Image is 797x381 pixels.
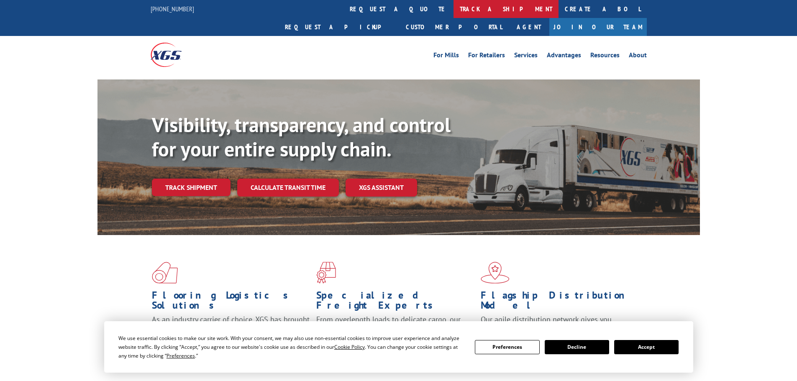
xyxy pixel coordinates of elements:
h1: Flooring Logistics Solutions [152,290,310,315]
a: Track shipment [152,179,231,196]
img: xgs-icon-flagship-distribution-model-red [481,262,510,284]
a: Calculate transit time [237,179,339,197]
div: We use essential cookies to make our site work. With your consent, we may also use non-essential ... [118,334,465,360]
h1: Flagship Distribution Model [481,290,639,315]
a: XGS ASSISTANT [346,179,417,197]
span: Preferences [167,352,195,359]
button: Preferences [475,340,539,354]
b: Visibility, transparency, and control for your entire supply chain. [152,112,451,162]
a: Agent [508,18,549,36]
a: About [629,52,647,61]
img: xgs-icon-focused-on-flooring-red [316,262,336,284]
h1: Specialized Freight Experts [316,290,474,315]
a: Advantages [547,52,581,61]
p: From overlength loads to delicate cargo, our experienced staff knows the best way to move your fr... [316,315,474,352]
a: Join Our Team [549,18,647,36]
button: Decline [545,340,609,354]
span: Cookie Policy [334,343,365,350]
a: [PHONE_NUMBER] [151,5,194,13]
div: Cookie Consent Prompt [104,321,693,373]
a: For Retailers [468,52,505,61]
img: xgs-icon-total-supply-chain-intelligence-red [152,262,178,284]
span: Our agile distribution network gives you nationwide inventory management on demand. [481,315,635,334]
a: For Mills [433,52,459,61]
a: Resources [590,52,620,61]
span: As an industry carrier of choice, XGS has brought innovation and dedication to flooring logistics... [152,315,310,344]
a: Services [514,52,538,61]
button: Accept [614,340,679,354]
a: Request a pickup [279,18,400,36]
a: Customer Portal [400,18,508,36]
